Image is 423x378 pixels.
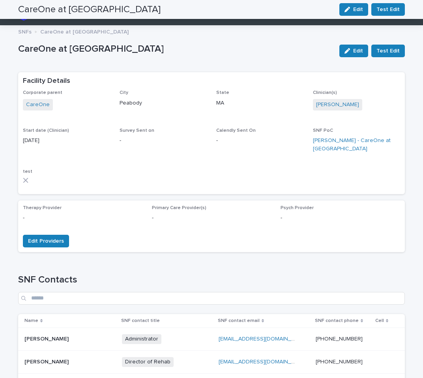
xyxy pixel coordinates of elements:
[24,357,70,365] p: [PERSON_NAME]
[313,128,333,133] span: SNF PoC
[18,274,405,286] h1: SNF Contacts
[28,237,64,245] span: Edit Providers
[316,336,363,342] a: [PHONE_NUMBER]
[23,206,62,210] span: Therapy Provider
[281,214,400,222] p: -
[281,206,314,210] span: Psych Provider
[376,47,400,55] span: Test Edit
[120,137,207,145] p: -
[152,214,271,222] p: -
[375,316,384,325] p: Cell
[339,45,368,57] button: Edit
[122,334,161,344] span: Administrator
[216,90,229,95] span: State
[23,235,69,247] button: Edit Providers
[219,336,308,342] a: [EMAIL_ADDRESS][DOMAIN_NAME]
[216,99,303,107] p: MA
[23,169,32,174] span: test
[18,351,405,374] tr: [PERSON_NAME][PERSON_NAME] Director of Rehab[EMAIL_ADDRESS][DOMAIN_NAME] [PHONE_NUMBER]
[315,316,359,325] p: SNF contact phone
[18,328,405,351] tr: [PERSON_NAME][PERSON_NAME] Administrator[EMAIL_ADDRESS][DOMAIN_NAME] [PHONE_NUMBER]
[18,27,32,36] p: SNFs
[23,90,62,95] span: Corporate parent
[121,316,160,325] p: SNF contact title
[313,137,400,153] a: [PERSON_NAME] - CareOne at [GEOGRAPHIC_DATA]
[24,334,70,342] p: [PERSON_NAME]
[216,137,303,145] p: -
[353,48,363,54] span: Edit
[120,128,154,133] span: Survey Sent on
[216,128,256,133] span: Calendly Sent On
[23,137,110,145] p: [DATE]
[371,45,405,57] button: Test Edit
[120,90,128,95] span: City
[316,101,359,109] a: [PERSON_NAME]
[218,316,260,325] p: SNF contact email
[152,206,206,210] span: Primary Care Provider(s)
[120,99,207,107] p: Peabody
[316,359,363,365] a: [PHONE_NUMBER]
[26,101,50,109] a: CareOne
[23,128,69,133] span: Start date (Clinician)
[122,357,174,367] span: Director of Rehab
[219,359,308,365] a: [EMAIL_ADDRESS][DOMAIN_NAME]
[313,90,337,95] span: Clinician(s)
[23,77,70,86] h2: Facility Details
[24,316,38,325] p: Name
[23,214,142,222] p: -
[40,27,129,36] p: CareOne at [GEOGRAPHIC_DATA]
[18,43,333,55] p: CareOne at [GEOGRAPHIC_DATA]
[18,292,405,305] input: Search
